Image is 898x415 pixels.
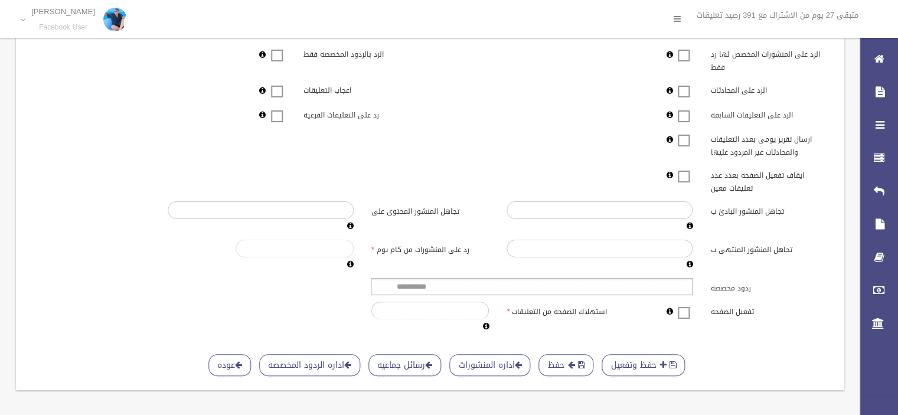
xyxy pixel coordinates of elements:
[31,23,95,32] small: Facebook User
[701,165,837,195] label: ايقاف تفعيل الصفحه بعدد عدد تعليقات معين
[449,354,530,376] a: اداره المنشورات
[538,354,593,376] button: حفظ
[701,105,837,122] label: الرد على التعليقات السابقه
[701,302,837,318] label: تفعيل الصفحه
[259,354,360,376] a: اداره الردود المخصصه
[602,354,685,376] button: حفظ وتفعيل
[701,81,837,97] label: الرد على المحادثات
[31,7,95,16] p: [PERSON_NAME]
[701,278,837,295] label: ردود مخصصه
[295,105,430,122] label: رد على التعليقات الفرعيه
[701,130,837,159] label: ارسال تقرير يومى بعدد التعليقات والمحادثات غير المردود عليها
[208,354,251,376] a: عوده
[363,201,498,218] label: تجاهل المنشور المحتوى على
[363,240,498,256] label: رد على المنشورات من كام يوم
[295,45,430,61] label: الرد بالردود المخصصه فقط
[701,201,837,218] label: تجاهل المنشور البادئ ب
[701,240,837,256] label: تجاهل المنشور المنتهى ب
[368,354,441,376] a: رسائل جماعيه
[498,302,634,318] label: استهلاك الصفحه من التعليقات
[295,81,430,97] label: اعجاب التعليقات
[701,45,837,74] label: الرد على المنشورات المخصص لها رد فقط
